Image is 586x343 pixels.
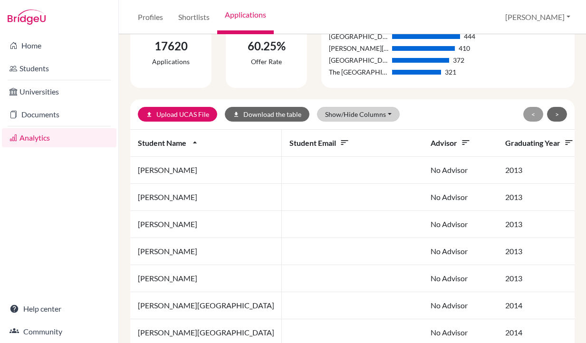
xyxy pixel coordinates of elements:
div: The [GEOGRAPHIC_DATA] [329,67,388,77]
i: sort [340,138,349,147]
td: [PERSON_NAME] [130,184,282,211]
td: 2013 [498,184,581,211]
span: Advisor [431,138,471,147]
div: 321 [445,67,456,77]
td: No Advisor [423,157,498,184]
td: No Advisor [423,238,498,265]
a: Analytics [2,128,116,147]
td: No Advisor [423,265,498,292]
td: [PERSON_NAME] [130,238,282,265]
div: Offer rate [248,57,286,67]
button: > [547,107,567,122]
a: Community [2,322,116,341]
span: Graduating year [505,138,574,147]
i: arrow_drop_up [190,138,200,147]
td: [PERSON_NAME] [130,157,282,184]
button: Show/Hide Columns [317,107,400,122]
td: No Advisor [423,184,498,211]
a: Help center [2,299,116,318]
td: 2013 [498,157,581,184]
div: 60.25% [248,38,286,55]
td: [PERSON_NAME][GEOGRAPHIC_DATA] [130,292,282,319]
td: 2013 [498,265,581,292]
td: No Advisor [423,292,498,319]
a: Universities [2,82,116,101]
button: < [523,107,543,122]
i: sort [564,138,574,147]
div: [GEOGRAPHIC_DATA] [329,31,388,41]
button: downloadDownload the table [225,107,309,122]
div: Applications [152,57,190,67]
td: [PERSON_NAME] [130,211,282,238]
td: 2013 [498,238,581,265]
td: 2014 [498,292,581,319]
span: Student email [289,138,349,147]
div: 372 [453,55,464,65]
td: No Advisor [423,211,498,238]
div: 444 [464,31,475,41]
a: uploadUpload UCAS File [138,107,217,122]
i: sort [461,138,471,147]
button: [PERSON_NAME] [501,8,575,26]
i: download [233,111,240,118]
a: Students [2,59,116,78]
img: Bridge-U [8,10,46,25]
div: 410 [459,43,470,53]
i: upload [146,111,153,118]
a: Documents [2,105,116,124]
a: Home [2,36,116,55]
div: [GEOGRAPHIC_DATA] [329,55,388,65]
div: 17620 [152,38,190,55]
div: [PERSON_NAME][GEOGRAPHIC_DATA] [329,43,388,53]
span: Student name [138,138,200,147]
td: 2013 [498,211,581,238]
td: [PERSON_NAME] [130,265,282,292]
